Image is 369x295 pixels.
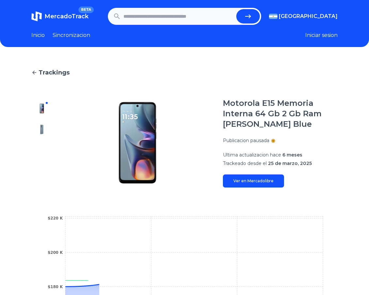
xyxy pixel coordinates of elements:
[268,160,312,166] span: 25 de marzo, 2025
[223,152,281,158] span: Ultima actualizacion hace
[37,103,47,114] img: Motorola E15 Memoria Interna 64 Gb 2 Gb Ram Misty Blue
[223,137,269,144] p: Publicacion pausada
[31,11,42,22] img: MercadoTrack
[78,7,94,13] span: BETA
[39,68,70,77] span: Trackings
[282,152,302,158] span: 6 meses
[48,285,63,289] tspan: $180 K
[31,68,338,77] a: Trackings
[37,145,47,156] img: Motorola E15 Memoria Interna 64 Gb 2 Gb Ram Misty Blue
[48,250,63,255] tspan: $200 K
[223,160,267,166] span: Trackeado desde el
[279,12,338,20] span: [GEOGRAPHIC_DATA]
[53,31,90,39] a: Sincronizacion
[48,216,63,221] tspan: $220 K
[269,14,277,19] img: Argentina
[223,98,338,129] h1: Motorola E15 Memoria Interna 64 Gb 2 Gb Ram [PERSON_NAME] Blue
[269,12,338,20] button: [GEOGRAPHIC_DATA]
[31,11,89,22] a: MercadoTrackBETA
[37,124,47,135] img: Motorola E15 Memoria Interna 64 Gb 2 Gb Ram Misty Blue
[44,13,89,20] span: MercadoTrack
[65,98,210,188] img: Motorola E15 Memoria Interna 64 Gb 2 Gb Ram Misty Blue
[305,31,338,39] button: Iniciar sesion
[31,31,45,39] a: Inicio
[223,174,284,188] a: Ver en Mercadolibre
